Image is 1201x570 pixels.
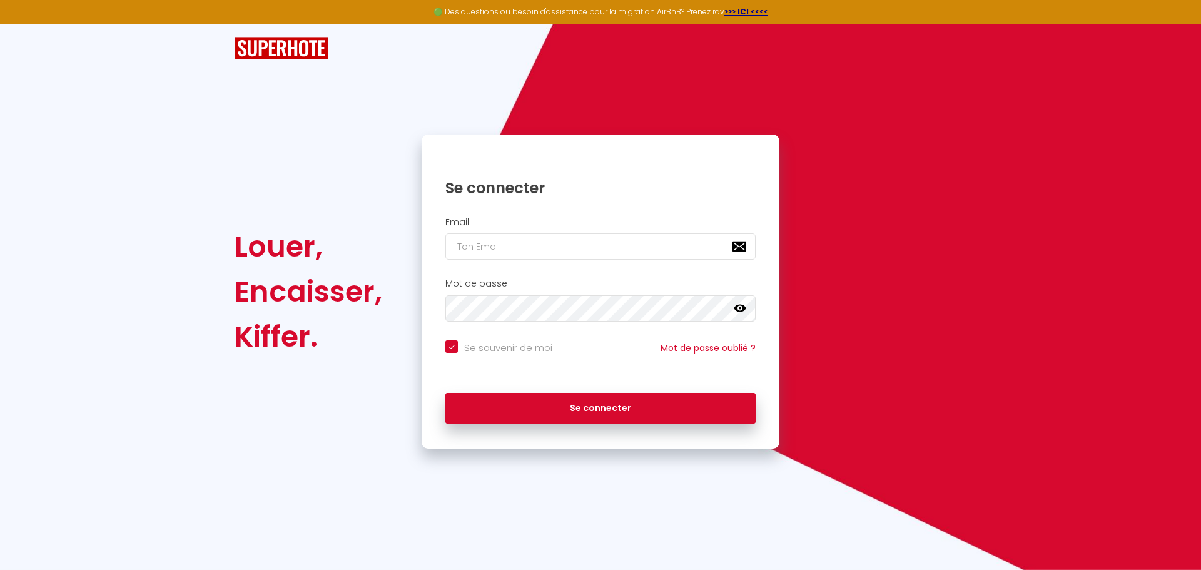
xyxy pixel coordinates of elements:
input: Ton Email [445,233,756,260]
a: Mot de passe oublié ? [661,342,756,354]
h2: Mot de passe [445,278,756,289]
a: >>> ICI <<<< [724,6,768,17]
div: Kiffer. [235,314,382,359]
div: Louer, [235,224,382,269]
h1: Se connecter [445,178,756,198]
h2: Email [445,217,756,228]
div: Encaisser, [235,269,382,314]
button: Se connecter [445,393,756,424]
img: SuperHote logo [235,37,328,60]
